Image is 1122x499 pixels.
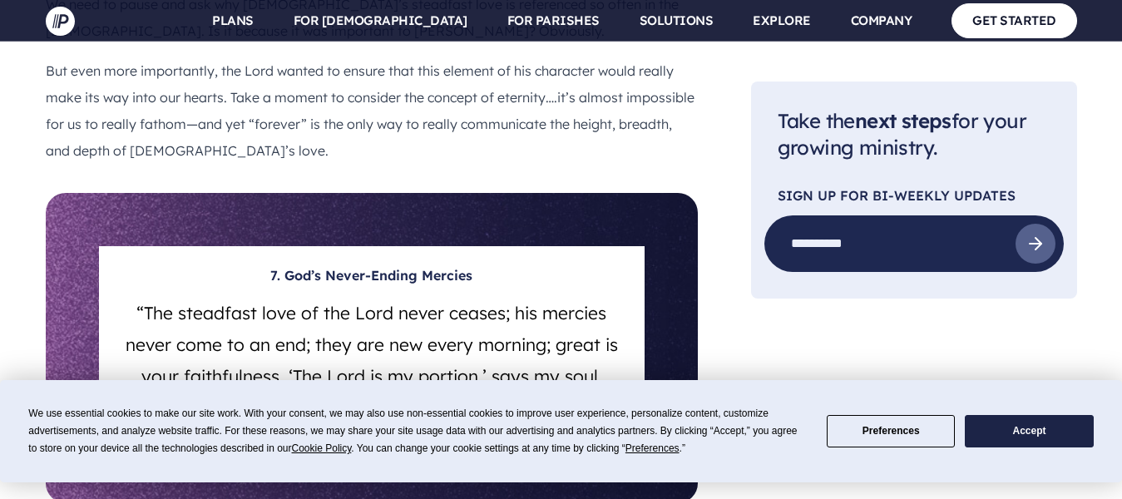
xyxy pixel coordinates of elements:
[46,57,698,164] p: But even more importantly, the Lord wanted to ensure that this element of his character would rea...
[625,442,680,454] span: Preferences
[292,442,352,454] span: Cookie Policy
[855,108,951,133] span: next steps
[28,405,807,457] div: We use essential cookies to make our site work. With your consent, we may also use non-essential ...
[951,3,1077,37] a: GET STARTED
[119,266,625,291] h6: 7. God’s Never-Ending Mercies
[827,415,955,447] button: Preferences
[778,108,1026,161] span: Take the for your growing ministry.
[778,190,1050,203] p: SIGN UP FOR Bi-Weekly Updates
[965,415,1093,447] button: Accept
[119,291,625,423] h5: “The steadfast love of the Lord never ceases; his mercies never come to an end; they are new ever...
